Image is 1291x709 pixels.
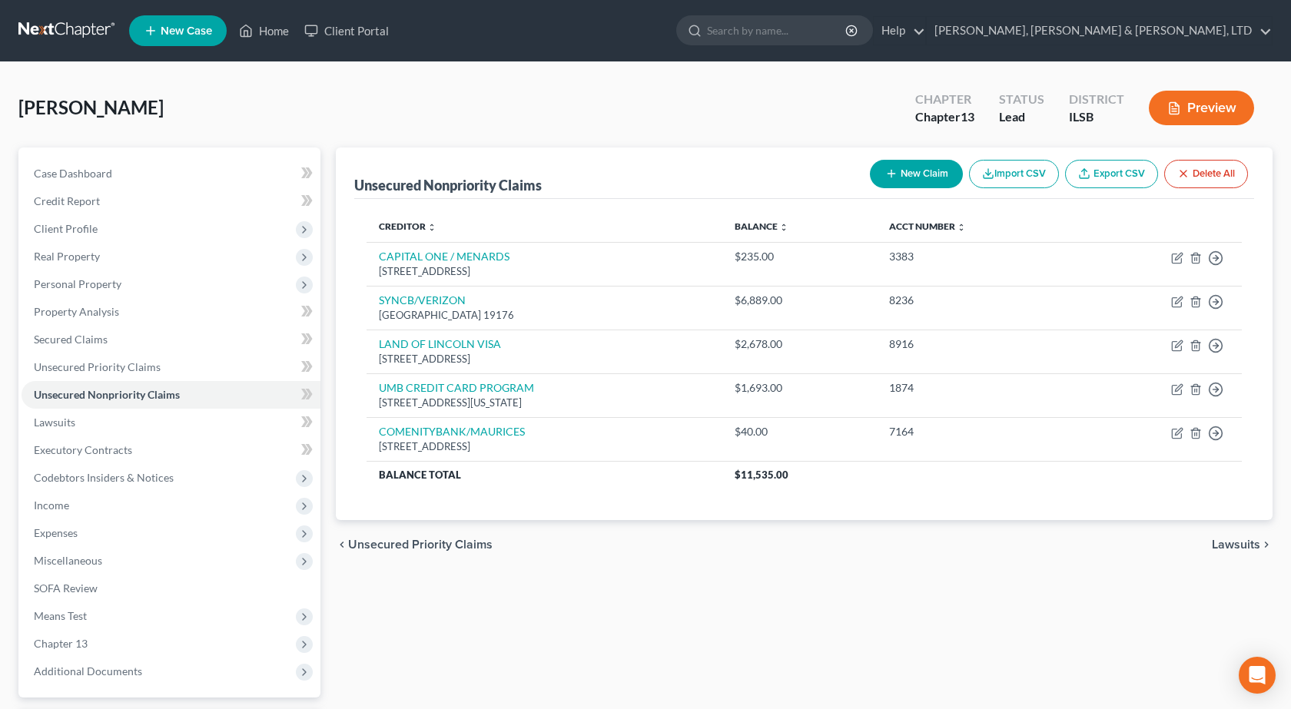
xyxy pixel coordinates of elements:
div: [STREET_ADDRESS][US_STATE] [379,396,710,410]
span: Personal Property [34,277,121,290]
div: Chapter [915,91,974,108]
span: Case Dashboard [34,167,112,180]
button: chevron_left Unsecured Priority Claims [336,538,493,551]
span: Unsecured Nonpriority Claims [34,388,180,401]
div: Lead [999,108,1044,126]
div: Unsecured Nonpriority Claims [354,176,542,194]
a: CAPITAL ONE / MENARDS [379,250,509,263]
a: Export CSV [1065,160,1158,188]
button: Preview [1149,91,1254,125]
span: New Case [161,25,212,37]
div: 8236 [889,293,1065,308]
div: Open Intercom Messenger [1239,657,1276,694]
a: Acct Number unfold_more [889,220,966,232]
a: Credit Report [22,187,320,215]
span: Secured Claims [34,333,108,346]
div: [GEOGRAPHIC_DATA] 19176 [379,308,710,323]
div: $1,693.00 [735,380,865,396]
span: Chapter 13 [34,637,88,650]
div: 1874 [889,380,1065,396]
i: chevron_left [336,538,348,551]
i: unfold_more [779,223,788,232]
input: Search by name... [707,16,848,45]
div: District [1069,91,1124,108]
span: Lawsuits [34,416,75,429]
a: Lawsuits [22,409,320,436]
a: SYNCB/VERIZON [379,293,466,306]
span: Codebtors Insiders & Notices [34,471,174,484]
div: [STREET_ADDRESS] [379,352,710,366]
span: Client Profile [34,222,98,235]
a: Help [874,17,925,45]
span: Unsecured Priority Claims [348,538,493,551]
a: Balance unfold_more [735,220,788,232]
div: $235.00 [735,249,865,264]
div: ILSB [1069,108,1124,126]
div: [STREET_ADDRESS] [379,264,710,279]
span: Lawsuits [1212,538,1260,551]
div: 7164 [889,424,1065,439]
a: Home [231,17,297,45]
span: [PERSON_NAME] [18,96,164,118]
div: Status [999,91,1044,108]
span: Credit Report [34,194,100,207]
a: COMENITYBANK/MAURICES [379,425,525,438]
button: Import CSV [969,160,1059,188]
a: Unsecured Priority Claims [22,353,320,381]
span: Unsecured Priority Claims [34,360,161,373]
span: $11,535.00 [735,469,788,481]
i: unfold_more [957,223,966,232]
div: 3383 [889,249,1065,264]
button: New Claim [870,160,963,188]
a: LAND OF LINCOLN VISA [379,337,501,350]
a: Executory Contracts [22,436,320,464]
i: chevron_right [1260,538,1273,551]
a: UMB CREDIT CARD PROGRAM [379,381,534,394]
a: [PERSON_NAME], [PERSON_NAME] & [PERSON_NAME], LTD [927,17,1272,45]
button: Delete All [1164,160,1248,188]
span: 13 [961,109,974,124]
div: $40.00 [735,424,865,439]
button: Lawsuits chevron_right [1212,538,1273,551]
a: SOFA Review [22,575,320,602]
a: Creditor unfold_more [379,220,436,232]
div: $2,678.00 [735,336,865,352]
a: Property Analysis [22,298,320,326]
a: Case Dashboard [22,160,320,187]
span: Additional Documents [34,664,142,678]
a: Client Portal [297,17,397,45]
a: Secured Claims [22,326,320,353]
span: Executory Contracts [34,443,132,456]
span: Real Property [34,250,100,263]
span: Property Analysis [34,305,119,318]
i: unfold_more [427,223,436,232]
span: Income [34,499,69,512]
th: Balance Total [367,461,722,489]
div: [STREET_ADDRESS] [379,439,710,454]
span: Miscellaneous [34,554,102,567]
div: 8916 [889,336,1065,352]
span: SOFA Review [34,581,98,595]
div: Chapter [915,108,974,126]
a: Unsecured Nonpriority Claims [22,381,320,409]
div: $6,889.00 [735,293,865,308]
span: Expenses [34,526,78,539]
span: Means Test [34,609,87,622]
